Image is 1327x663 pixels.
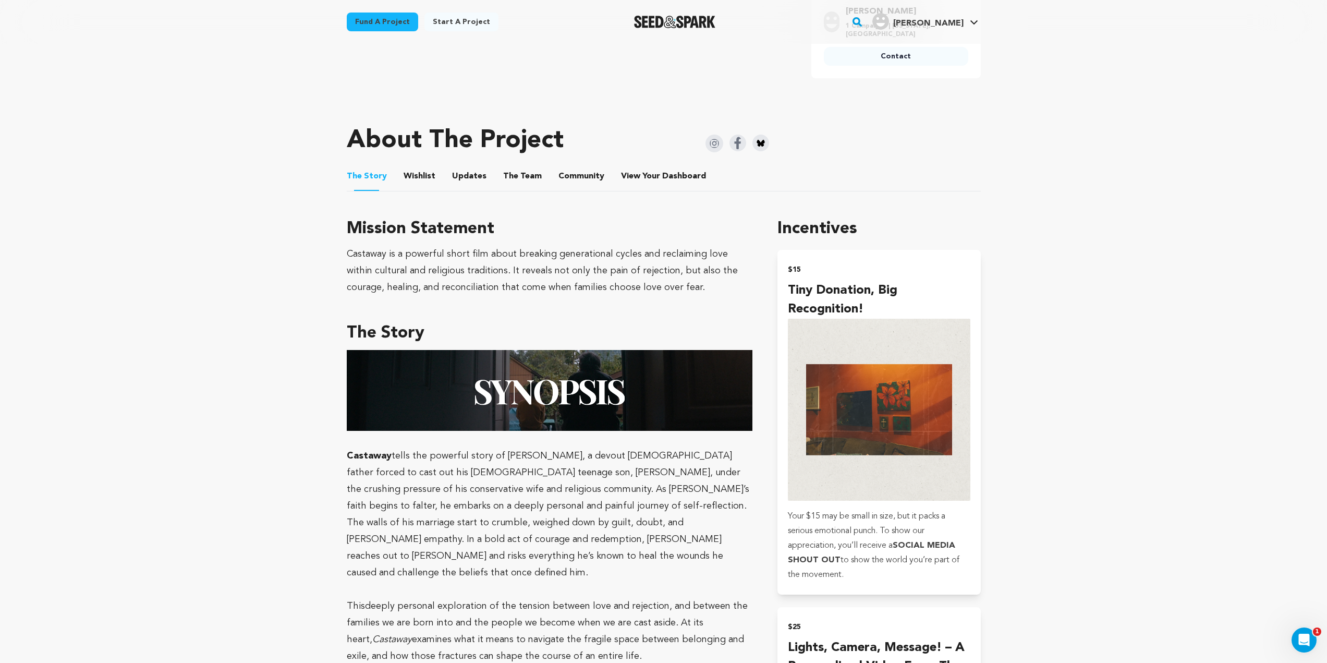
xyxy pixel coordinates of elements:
img: Seed&Spark Instagram Icon [705,135,723,152]
button: $15 Tiny Donation, Big Recognition! incentive Your $15 may be small in size, but it packs a serio... [777,250,980,595]
iframe: Intercom live chat [1292,628,1317,653]
h2: $25 [788,620,970,634]
span: 1 [1313,628,1321,636]
p: Your $15 may be small in size, but it packs a serious emotional punch. To show our appreciation, ... [788,509,970,582]
a: Seed&Spark Homepage [634,16,716,28]
strong: SOCIAL MEDIA SHOUT OUT [788,541,955,564]
a: Start a project [424,13,498,31]
div: Castaway is a powerful short film about breaking generational cycles and reclaiming love within c... [347,246,753,296]
a: ViewYourDashboard [621,170,708,183]
span: Updates [452,170,486,183]
span: The [347,170,362,183]
img: Seed&Spark Bluesky Icon [752,135,769,151]
span: Community [558,170,604,183]
span: examines what it means to navigate the fragile space between belonging and exile, and how those f... [347,635,744,661]
h3: The Story [347,321,753,346]
p: tells the powerful story of [PERSON_NAME], a devout [DEMOGRAPHIC_DATA] father forced to cast out ... [347,448,753,581]
h1: Incentives [777,216,980,242]
span: Wishlist [404,170,435,183]
img: 1754069576-Your%20paragraph%20text%20(13).png [347,350,753,431]
a: Fund a project [347,13,418,31]
div: Thomas S.'s Profile [872,13,964,30]
a: Thomas S.'s Profile [870,11,980,30]
span: The [503,170,518,183]
img: user.png [872,13,889,30]
em: Castaway [372,635,412,644]
span: Thomas S.'s Profile [870,11,980,33]
span: Your [621,170,708,183]
h4: Tiny Donation, Big Recognition! [788,281,970,319]
h1: About The Project [347,128,564,153]
span: Story [347,170,387,183]
img: incentive [788,319,970,501]
strong: Castaway [347,451,392,461]
span: Dashboard [662,170,706,183]
a: Contact [824,47,968,66]
img: Seed&Spark Facebook Icon [729,135,746,151]
h2: $15 [788,262,970,277]
span: Team [503,170,542,183]
img: Seed&Spark Logo Dark Mode [634,16,716,28]
span: [PERSON_NAME] [893,19,964,28]
h3: Mission Statement [347,216,753,242]
span: deeply personal exploration of the tension between love and rejection, and between the families w... [347,601,748,644]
